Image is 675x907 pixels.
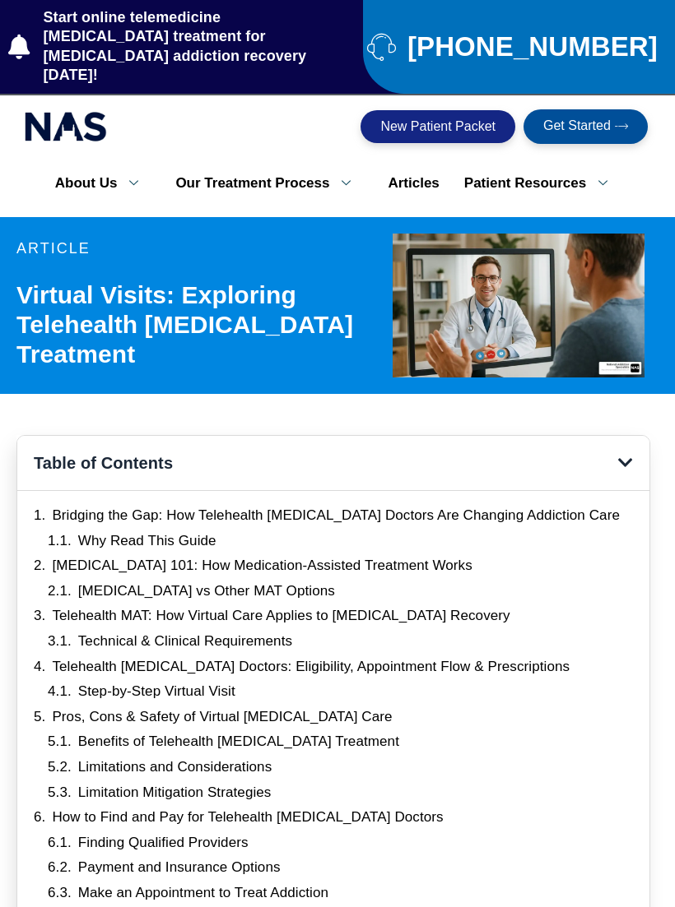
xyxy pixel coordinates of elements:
[163,166,375,201] a: Our Treatment Process
[452,166,632,201] a: Patient Resources
[78,532,216,550] a: Why Read This Guide
[524,109,648,144] a: Get Started
[543,119,611,134] span: Get Started
[52,658,570,676] a: Telehealth [MEDICAL_DATA] Doctors: Eligibility, Appointment Flow & Prescriptions
[78,834,249,852] a: Finding Qualified Providers
[367,32,668,61] a: [PHONE_NUMBER]
[52,708,392,726] a: Pros, Cons & Safety of Virtual [MEDICAL_DATA] Care
[78,884,328,902] a: Make an Appointment to Treat Addiction
[52,557,472,575] a: [MEDICAL_DATA] 101: How Medication-Assisted Treatment Works
[78,683,235,701] a: Step-by-Step Virtual Visit
[52,607,510,625] a: Telehealth MAT: How Virtual Care Applies to [MEDICAL_DATA] Recovery
[375,166,451,201] a: Articles
[393,234,645,377] img: Telehealth Suboxone doctors
[78,858,281,877] a: Payment and Insurance Options
[52,808,443,826] a: How to Find and Pay for Telehealth [MEDICAL_DATA] Doctors
[618,455,633,471] div: Open table of contents
[78,733,399,751] a: Benefits of Telehealth [MEDICAL_DATA] Treatment
[361,110,515,143] a: New Patient Packet
[78,582,335,600] a: [MEDICAL_DATA] vs Other MAT Options
[34,452,618,474] h4: Table of Contents
[78,632,292,650] a: Technical & Clinical Requirements
[52,507,620,525] a: Bridging the Gap: How Telehealth [MEDICAL_DATA] Doctors Are Changing Addiction Care
[16,280,379,369] h1: Virtual Visits: Exploring Telehealth [MEDICAL_DATA] Treatment
[43,166,164,201] a: About Us
[78,758,272,776] a: Limitations and Considerations
[380,120,496,133] span: New Patient Packet
[8,8,347,86] a: Start online telemedicine [MEDICAL_DATA] treatment for [MEDICAL_DATA] addiction recovery [DATE]!
[25,108,107,146] img: national addiction specialists online suboxone clinic - logo
[403,38,658,56] span: [PHONE_NUMBER]
[40,8,347,86] span: Start online telemedicine [MEDICAL_DATA] treatment for [MEDICAL_DATA] addiction recovery [DATE]!
[78,784,272,802] a: Limitation Mitigation Strategies
[16,241,379,256] p: article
